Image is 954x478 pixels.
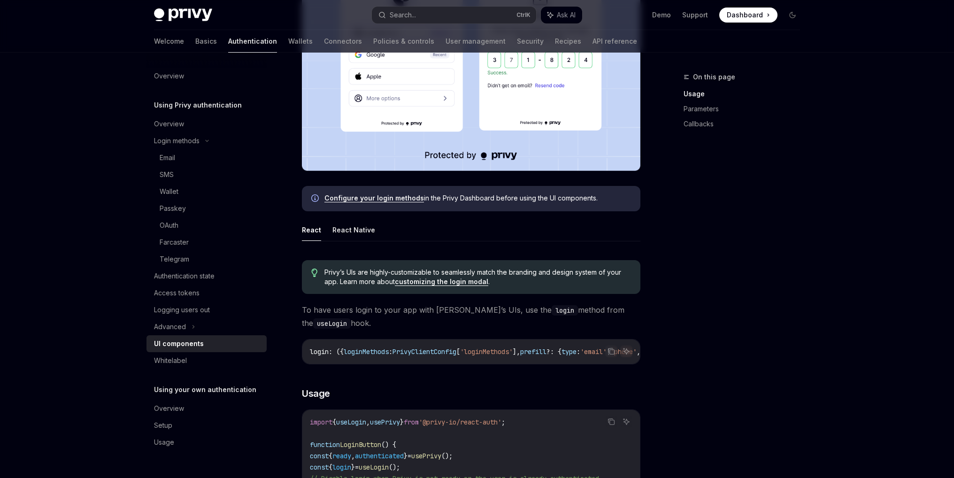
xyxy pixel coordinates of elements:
[302,387,330,400] span: Usage
[310,440,340,449] span: function
[513,347,520,356] span: ],
[520,347,546,356] span: prefill
[146,251,267,268] a: Telegram
[154,355,187,366] div: Whitelabel
[332,219,375,241] button: React Native
[390,9,416,21] div: Search...
[160,203,186,214] div: Passkey
[154,338,204,349] div: UI components
[154,270,215,282] div: Authentication state
[552,305,578,316] code: login
[310,452,329,460] span: const
[577,347,580,356] span: :
[441,452,453,460] span: ();
[727,10,763,20] span: Dashboard
[557,10,576,20] span: Ask AI
[404,418,419,426] span: from
[302,219,321,241] button: React
[411,452,441,460] span: usePrivy
[160,186,178,197] div: Wallet
[154,304,210,316] div: Logging users out
[324,194,424,202] a: Configure your login methods
[329,463,332,471] span: {
[329,347,344,356] span: : ({
[389,463,400,471] span: ();
[146,335,267,352] a: UI components
[460,347,513,356] span: 'loginMethods'
[620,345,632,357] button: Ask AI
[555,30,581,53] a: Recipes
[154,118,184,130] div: Overview
[146,116,267,132] a: Overview
[160,169,174,180] div: SMS
[580,347,607,356] span: 'email'
[400,418,404,426] span: }
[355,452,404,460] span: authenticated
[392,347,456,356] span: PrivyClientConfig
[146,68,267,85] a: Overview
[546,347,562,356] span: ?: {
[146,417,267,434] a: Setup
[228,30,277,53] a: Authentication
[652,10,671,20] a: Demo
[517,30,544,53] a: Security
[311,194,321,204] svg: Info
[605,345,617,357] button: Copy the contents from the code block
[160,220,178,231] div: OAuth
[154,30,184,53] a: Welcome
[336,418,366,426] span: useLogin
[146,400,267,417] a: Overview
[684,86,808,101] a: Usage
[419,418,501,426] span: '@privy-io/react-auth'
[154,403,184,414] div: Overview
[332,463,351,471] span: login
[146,352,267,369] a: Whitelabel
[332,452,351,460] span: ready
[160,237,189,248] div: Farcaster
[366,418,370,426] span: ,
[311,269,318,277] svg: Tip
[146,183,267,200] a: Wallet
[637,347,640,356] span: ,
[313,318,351,329] code: useLogin
[146,234,267,251] a: Farcaster
[154,8,212,22] img: dark logo
[620,416,632,428] button: Ask AI
[562,347,577,356] span: type
[154,321,186,332] div: Advanced
[389,347,392,356] span: :
[154,100,242,111] h5: Using Privy authentication
[324,193,631,203] span: in the Privy Dashboard before using the UI components.
[160,152,175,163] div: Email
[195,30,217,53] a: Basics
[154,437,174,448] div: Usage
[693,71,735,83] span: On this page
[146,149,267,166] a: Email
[516,11,531,19] span: Ctrl K
[310,418,332,426] span: import
[351,452,355,460] span: ,
[154,384,256,395] h5: Using your own authentication
[355,463,359,471] span: =
[146,285,267,301] a: Access tokens
[395,278,488,286] a: customizing the login modal
[146,434,267,451] a: Usage
[605,416,617,428] button: Copy the contents from the code block
[684,101,808,116] a: Parameters
[684,116,808,131] a: Callbacks
[456,347,460,356] span: [
[351,463,355,471] span: }
[404,452,408,460] span: }
[372,7,536,23] button: Search...CtrlK
[146,268,267,285] a: Authentication state
[146,166,267,183] a: SMS
[146,200,267,217] a: Passkey
[329,452,332,460] span: {
[160,254,189,265] div: Telegram
[381,440,396,449] span: () {
[154,420,172,431] div: Setup
[324,268,631,286] span: Privy’s UIs are highly-customizable to seamlessly match the branding and design system of your ap...
[288,30,313,53] a: Wallets
[154,135,200,146] div: Login methods
[146,217,267,234] a: OAuth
